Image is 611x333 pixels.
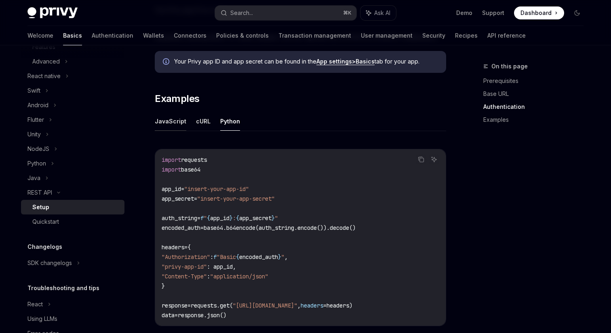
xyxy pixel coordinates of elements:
[162,195,194,202] span: app_secret
[323,302,327,309] span: =
[92,26,133,45] a: Authentication
[571,6,584,19] button: Toggle dark mode
[162,273,207,280] span: "Content-Type"
[200,224,204,231] span: =
[174,26,206,45] a: Connectors
[356,58,375,65] strong: Basics
[514,6,564,19] a: Dashboard
[281,253,284,261] span: "
[343,10,352,16] span: ⌘ K
[429,154,439,165] button: Ask AI
[162,166,181,173] span: import
[217,253,236,261] span: "Basic
[174,57,438,66] span: Your Privy app ID and app secret can be found in the tab for your app.
[162,253,210,261] span: "Authorization"
[520,9,552,17] span: Dashboard
[163,58,171,66] svg: Info
[215,6,356,20] button: Search...⌘K
[162,302,188,309] span: response
[32,202,49,212] div: Setup
[278,26,351,45] a: Transaction management
[155,112,186,131] button: JavaScript
[316,58,375,65] a: App settings>Basics
[233,214,236,222] span: :
[27,129,41,139] div: Unity
[194,195,197,202] span: =
[216,26,269,45] a: Policies & controls
[162,312,175,319] span: data
[27,283,99,293] h5: Troubleshooting and tips
[455,26,478,45] a: Recipes
[162,282,165,290] span: }
[162,224,200,231] span: encoded_auth
[32,217,59,227] div: Quickstart
[491,62,528,71] span: On this page
[162,263,207,270] span: "privy-app-id"
[200,214,204,222] span: f
[360,6,396,20] button: Ask AI
[143,26,164,45] a: Wallets
[197,214,200,222] span: =
[316,58,352,65] strong: App settings
[188,302,191,309] span: =
[181,156,207,163] span: requests
[27,86,40,95] div: Swift
[230,8,253,18] div: Search...
[483,100,590,113] a: Authentication
[181,185,184,193] span: =
[27,159,46,168] div: Python
[284,253,288,261] span: ,
[301,302,323,309] span: headers
[483,113,590,126] a: Examples
[236,253,239,261] span: {
[207,263,236,270] span: : app_id,
[27,299,43,309] div: React
[487,26,526,45] a: API reference
[210,214,230,222] span: app_id
[207,273,210,280] span: :
[207,214,210,222] span: {
[220,112,240,131] button: Python
[204,224,356,231] span: base64.b64encode(auth_string.encode()).decode()
[181,166,200,173] span: base64
[191,302,233,309] span: requests.get(
[374,9,390,17] span: Ask AI
[32,57,60,66] div: Advanced
[239,253,278,261] span: encoded_auth
[162,214,197,222] span: auth_string
[27,71,61,81] div: React native
[184,244,188,251] span: =
[236,214,239,222] span: {
[27,7,78,19] img: dark logo
[482,9,504,17] a: Support
[416,154,426,165] button: Copy the contents from the code block
[233,302,297,309] span: "[URL][DOMAIN_NAME]"
[196,112,211,131] button: cURL
[239,214,272,222] span: app_secret
[327,302,352,309] span: headers)
[188,244,191,251] span: {
[483,74,590,87] a: Prerequisites
[178,312,226,319] span: response.json()
[361,26,413,45] a: User management
[155,92,199,105] span: Examples
[27,314,57,324] div: Using LLMs
[213,253,217,261] span: f
[278,253,281,261] span: }
[197,195,275,202] span: "insert-your-app-secret"
[27,26,53,45] a: Welcome
[162,156,181,163] span: import
[297,302,301,309] span: ,
[21,200,124,214] a: Setup
[210,273,268,280] span: "application/json"
[27,173,40,183] div: Java
[204,214,207,222] span: "
[27,144,49,154] div: NodeJS
[456,9,472,17] a: Demo
[422,26,445,45] a: Security
[21,214,124,229] a: Quickstart
[27,100,48,110] div: Android
[275,214,278,222] span: "
[27,258,72,268] div: SDK changelogs
[27,115,44,125] div: Flutter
